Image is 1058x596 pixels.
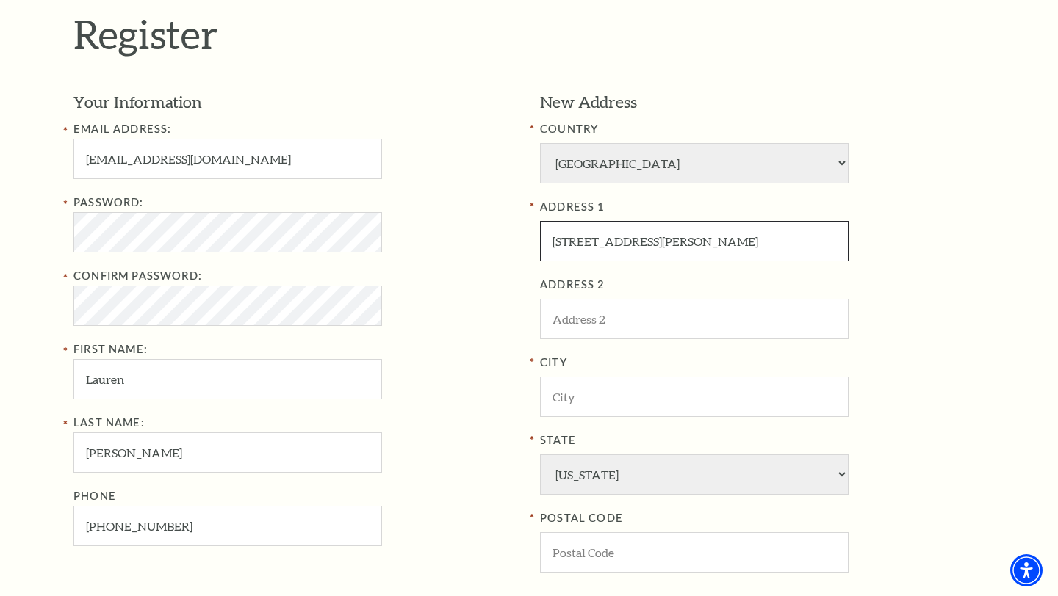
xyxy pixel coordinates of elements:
label: ADDRESS 2 [540,276,985,294]
label: COUNTRY [540,120,985,139]
label: Password: [73,196,144,208]
input: City [540,377,849,417]
label: Confirm Password: [73,269,202,282]
label: ADDRESS 1 [540,198,985,217]
label: Phone [73,490,116,502]
input: ADDRESS 2 [540,299,849,339]
input: Email Address: [73,139,382,179]
label: Last Name: [73,416,145,429]
label: First Name: [73,343,148,355]
h3: New Address [540,91,985,114]
label: Email Address: [73,123,171,135]
label: City [540,354,985,372]
input: POSTAL CODE [540,532,849,573]
div: Accessibility Menu [1010,554,1043,586]
label: State [540,432,985,450]
h3: Your Information [73,91,518,114]
input: ADDRESS 1 [540,221,849,261]
label: POSTAL CODE [540,509,985,528]
h1: Register [73,10,985,70]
